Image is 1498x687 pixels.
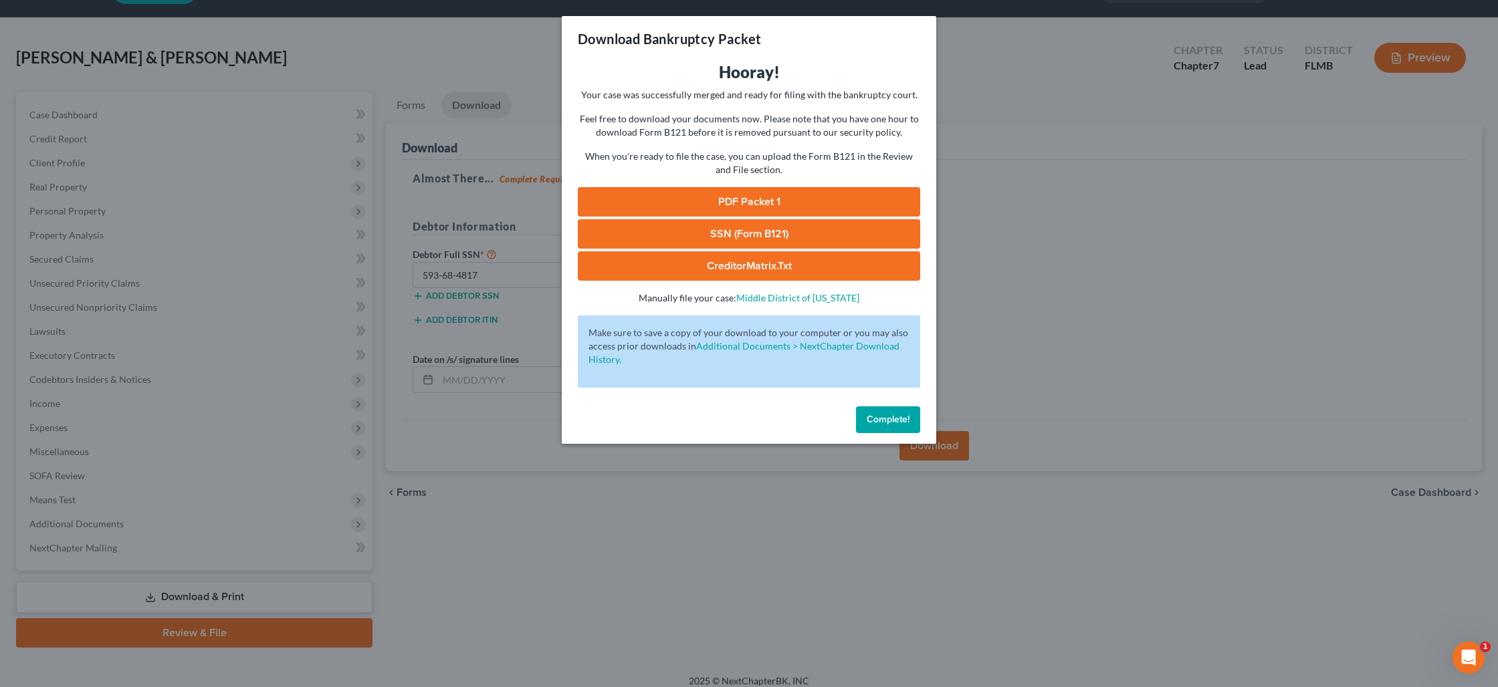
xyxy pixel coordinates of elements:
h3: Download Bankruptcy Packet [578,29,761,48]
p: Manually file your case: [578,291,920,305]
p: When you're ready to file the case, you can upload the Form B121 in the Review and File section. [578,150,920,176]
a: PDF Packet 1 [578,187,920,217]
a: Middle District of [US_STATE] [736,292,859,303]
h3: Hooray! [578,61,920,83]
a: Additional Documents > NextChapter Download History. [588,340,899,365]
span: 1 [1480,642,1491,652]
a: SSN (Form B121) [578,219,920,249]
iframe: Intercom live chat [1453,642,1485,674]
p: Make sure to save a copy of your download to your computer or you may also access prior downloads in [588,326,909,366]
p: Feel free to download your documents now. Please note that you have one hour to download Form B12... [578,112,920,139]
span: Complete! [867,414,909,425]
a: CreditorMatrix.txt [578,251,920,281]
button: Complete! [856,406,920,433]
p: Your case was successfully merged and ready for filing with the bankruptcy court. [578,88,920,102]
